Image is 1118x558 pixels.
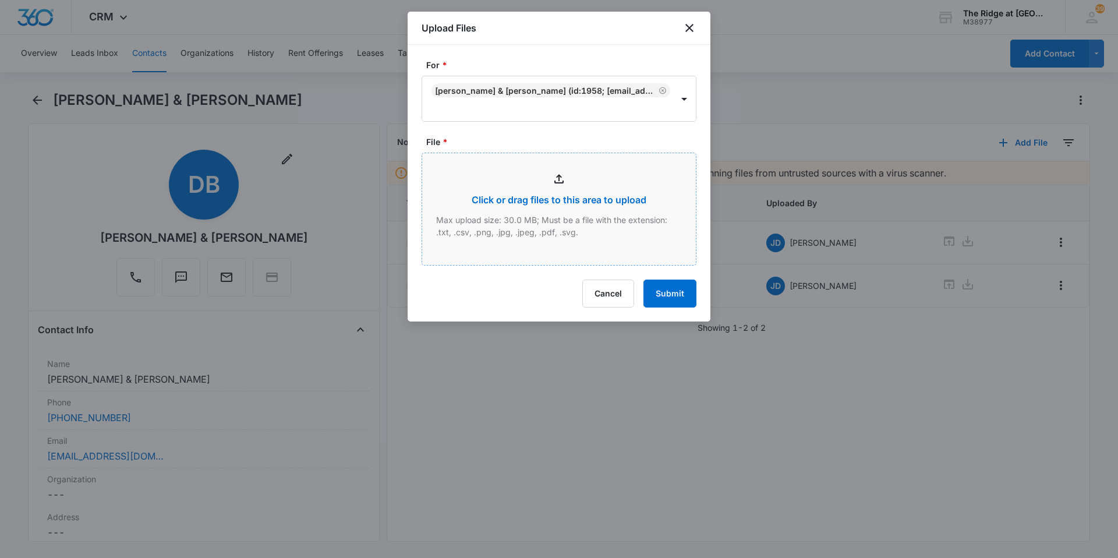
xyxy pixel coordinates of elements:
div: Remove Dae Butler & Madison Vinding (ID:1958; daebutler@gmail.com; 9704121602) [656,86,667,94]
button: close [682,21,696,35]
button: Submit [643,280,696,308]
button: Cancel [582,280,634,308]
label: File [426,136,701,148]
label: For [426,59,701,71]
h1: Upload Files [422,21,476,35]
div: [PERSON_NAME] & [PERSON_NAME] (ID:1958; [EMAIL_ADDRESS][DOMAIN_NAME]; 9704121602) [435,86,656,96]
